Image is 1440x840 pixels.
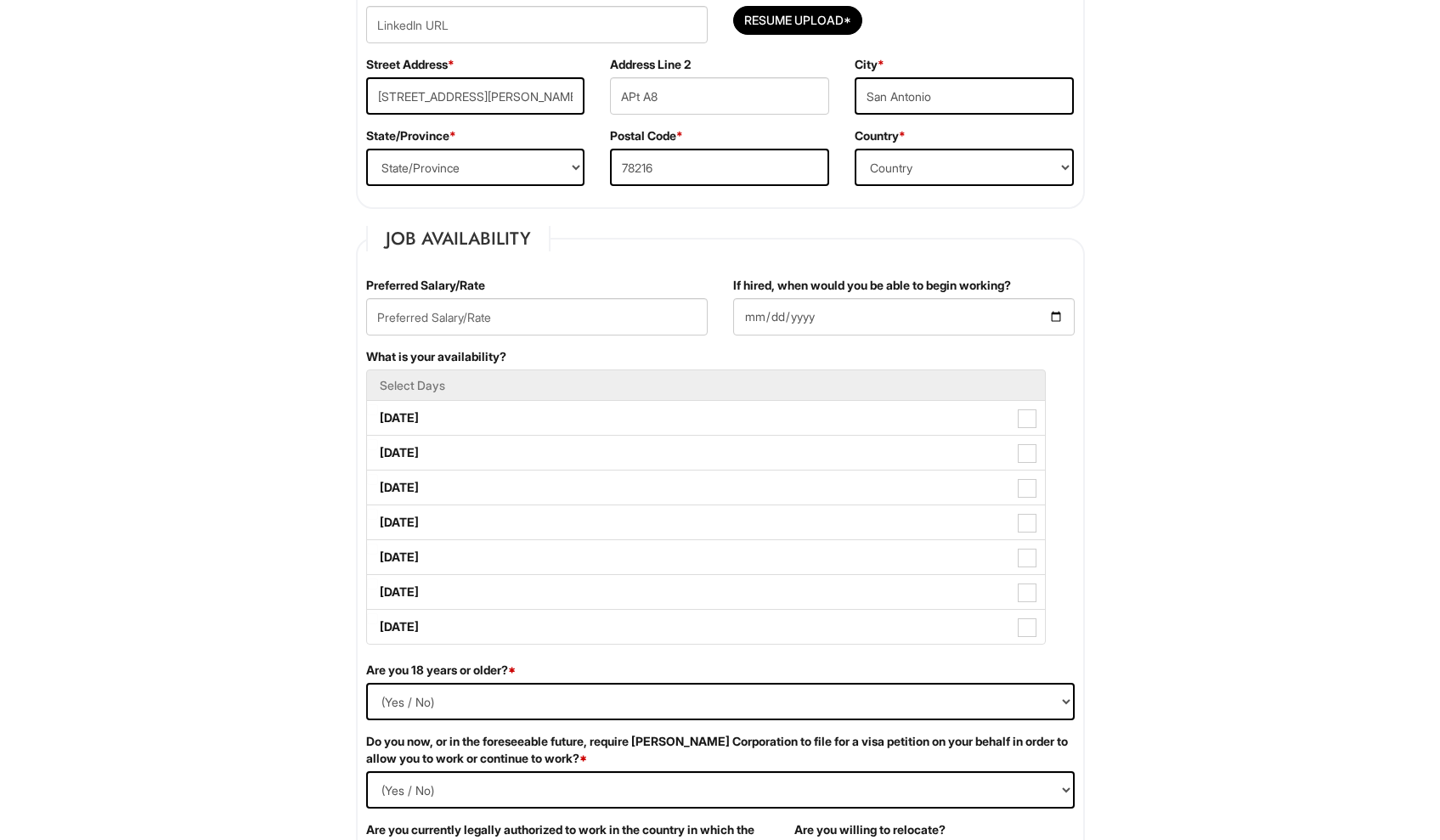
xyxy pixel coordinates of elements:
[733,6,862,35] button: Resume Upload*Resume Upload*
[366,149,585,186] select: State/Province
[610,127,683,144] label: Postal Code
[610,56,691,73] label: Address Line 2
[610,149,829,186] input: Postal Code
[366,683,1075,720] select: (Yes / No)
[367,505,1045,539] label: [DATE]
[366,662,516,679] label: Are you 18 years or older?
[366,348,506,365] label: What is your availability?
[366,226,551,251] legend: Job Availability
[367,540,1045,574] label: [DATE]
[366,771,1075,809] select: (Yes / No)
[367,610,1045,644] label: [DATE]
[367,436,1045,470] label: [DATE]
[367,401,1045,435] label: [DATE]
[367,575,1045,609] label: [DATE]
[366,298,708,335] input: Preferred Salary/Rate
[855,56,884,73] label: City
[794,821,946,838] label: Are you willing to relocate?
[367,471,1045,505] label: [DATE]
[610,77,829,115] input: Apt., Suite, Box, etc.
[733,277,1011,294] label: If hired, when would you be able to begin working?
[855,77,1074,115] input: City
[366,56,455,73] label: Street Address
[366,6,708,43] input: LinkedIn URL
[380,379,1032,392] h5: Select Days
[366,77,585,115] input: Street Address
[366,277,485,294] label: Preferred Salary/Rate
[855,149,1074,186] select: Country
[366,127,456,144] label: State/Province
[855,127,906,144] label: Country
[366,733,1075,767] label: Do you now, or in the foreseeable future, require [PERSON_NAME] Corporation to file for a visa pe...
